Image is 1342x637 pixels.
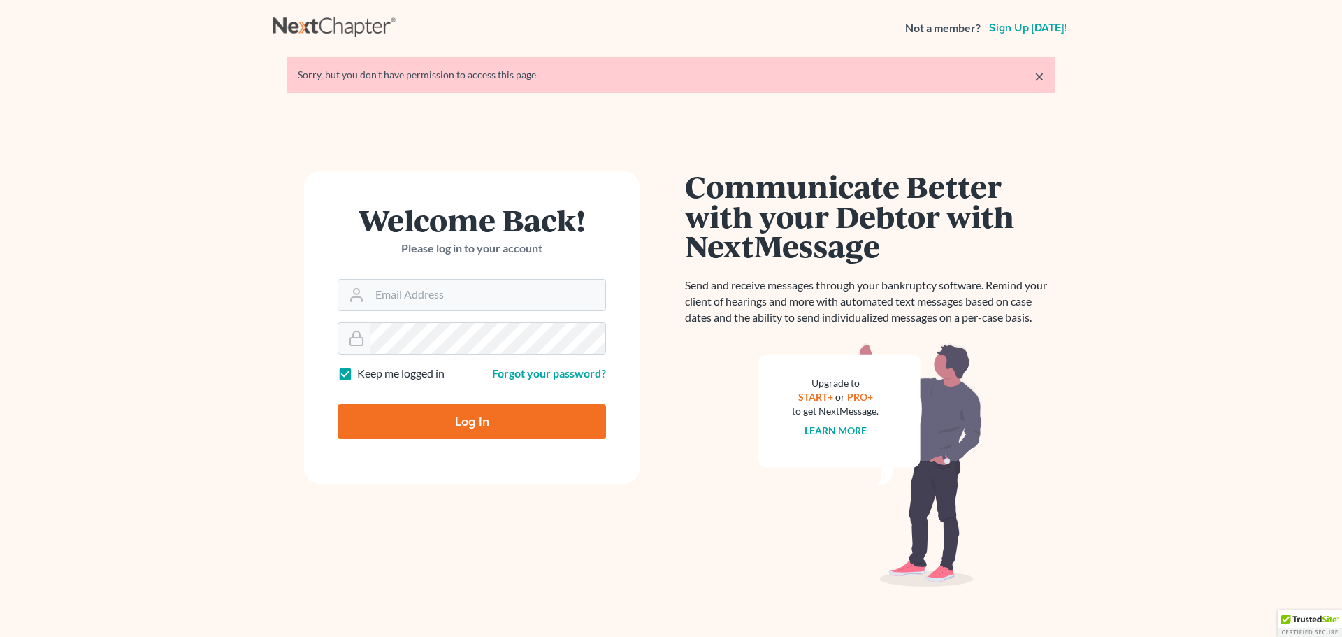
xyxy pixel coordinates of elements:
p: Send and receive messages through your bankruptcy software. Remind your client of hearings and mo... [685,278,1055,326]
input: Log In [338,404,606,439]
a: Forgot your password? [492,366,606,380]
a: × [1034,68,1044,85]
a: Sign up [DATE]! [986,22,1069,34]
strong: Not a member? [905,20,981,36]
h1: Communicate Better with your Debtor with NextMessage [685,171,1055,261]
div: Upgrade to [792,376,879,390]
input: Email Address [370,280,605,310]
a: Learn more [805,424,867,436]
label: Keep me logged in [357,366,445,382]
a: PRO+ [847,391,873,403]
img: nextmessage_bg-59042aed3d76b12b5cd301f8e5b87938c9018125f34e5fa2b7a6b67550977c72.svg [758,343,982,587]
div: TrustedSite Certified [1278,610,1342,637]
div: to get NextMessage. [792,404,879,418]
p: Please log in to your account [338,241,606,257]
a: START+ [798,391,833,403]
span: or [835,391,845,403]
h1: Welcome Back! [338,205,606,235]
div: Sorry, but you don't have permission to access this page [298,68,1044,82]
